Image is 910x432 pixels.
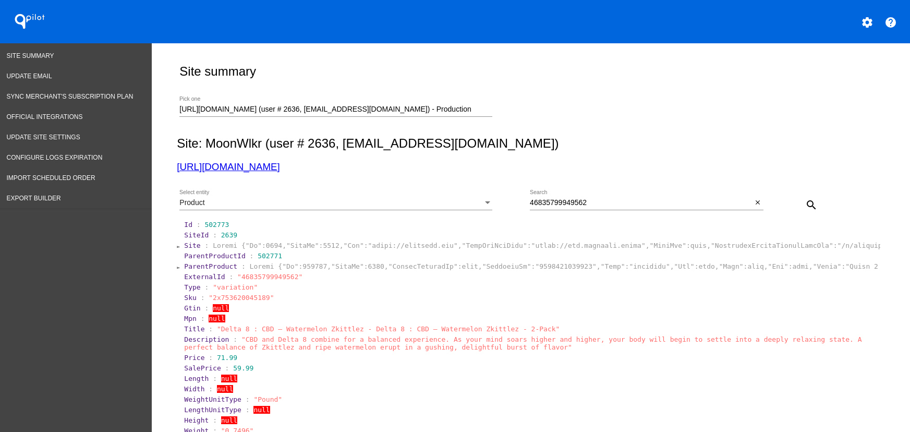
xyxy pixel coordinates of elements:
span: Update Site Settings [7,134,80,141]
span: : [213,375,217,382]
span: : [225,364,229,372]
span: Height [184,416,209,424]
h2: Site: MoonWlkr (user # 2636, [EMAIL_ADDRESS][DOMAIN_NAME]) [177,136,880,151]
span: : [233,335,237,343]
span: "variation" [213,283,258,291]
span: 59.99 [233,364,253,372]
span: null [221,375,237,382]
span: : [213,231,217,239]
span: 71.99 [217,354,237,362]
span: Price [184,354,204,362]
span: Type [184,283,200,291]
span: Id [184,221,192,229]
span: Configure logs expiration [7,154,103,161]
mat-icon: help [884,16,897,29]
span: 2639 [221,231,237,239]
span: Update Email [7,73,52,80]
span: Official Integrations [7,113,83,121]
mat-icon: settings [861,16,873,29]
span: "46835799949562" [237,273,302,281]
span: Gtin [184,304,200,312]
span: : [204,283,209,291]
h1: QPilot [9,11,51,32]
span: : [209,385,213,393]
span: Import Scheduled Order [7,174,95,182]
span: Export Builder [7,195,61,202]
span: Title [184,325,204,333]
span: null [253,406,270,414]
span: Site Summary [7,52,54,59]
input: Number [179,105,492,114]
h2: Site summary [179,64,256,79]
span: null [217,385,233,393]
span: : [204,242,209,249]
span: Length [184,375,209,382]
span: Description [184,335,229,343]
span: : [204,304,209,312]
span: : [246,406,250,414]
button: Clear [753,197,763,208]
span: null [221,416,237,424]
span: "CBD and Delta 8 combine for a balanced experience. As your mind soars higher and higher, your bo... [184,335,862,351]
span: : [201,294,205,302]
span: SiteId [184,231,209,239]
a: [URL][DOMAIN_NAME] [177,161,280,172]
span: : [250,252,254,260]
span: Sku [184,294,196,302]
mat-icon: search [805,199,818,211]
span: Width [184,385,204,393]
span: 502771 [258,252,282,260]
span: "2x753620045189" [209,294,274,302]
input: Search [530,199,753,207]
span: ExternalId [184,273,225,281]
span: ParentProductId [184,252,245,260]
span: "Pound" [253,395,282,403]
span: null [213,304,229,312]
span: : [209,354,213,362]
span: Sync Merchant's Subscription Plan [7,93,134,100]
span: ParentProduct [184,262,237,270]
span: : [213,416,217,424]
span: Mpn [184,315,196,322]
span: "Delta 8 : CBD — Watermelon Zkittlez - Delta 8 : CBD — Watermelon Zkittlez - 2-Pack" [217,325,560,333]
span: LengthUnitType [184,406,241,414]
span: 502773 [204,221,229,229]
span: null [209,315,225,322]
span: : [201,315,205,322]
span: : [246,395,250,403]
mat-icon: close [754,199,761,207]
span: SalePrice [184,364,221,372]
span: : [229,273,233,281]
span: WeightUnitType [184,395,241,403]
span: Site [184,242,200,249]
mat-select: Select entity [179,199,492,207]
span: : [209,325,213,333]
span: : [241,262,246,270]
span: : [197,221,201,229]
span: Product [179,198,204,207]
